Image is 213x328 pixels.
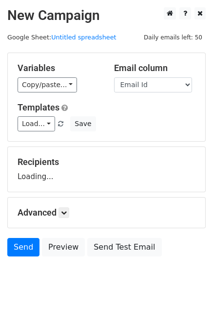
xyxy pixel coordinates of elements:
[114,63,196,73] h5: Email column
[7,238,39,256] a: Send
[164,281,213,328] iframe: Chat Widget
[18,77,77,92] a: Copy/paste...
[42,238,85,256] a: Preview
[70,116,96,131] button: Save
[18,116,55,131] a: Load...
[140,34,206,41] a: Daily emails left: 50
[18,102,59,112] a: Templates
[51,34,116,41] a: Untitled spreadsheet
[7,34,116,41] small: Google Sheet:
[7,7,206,24] h2: New Campaign
[18,157,195,167] h5: Recipients
[140,32,206,43] span: Daily emails left: 50
[18,63,99,73] h5: Variables
[18,207,195,218] h5: Advanced
[18,157,195,182] div: Loading...
[87,238,161,256] a: Send Test Email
